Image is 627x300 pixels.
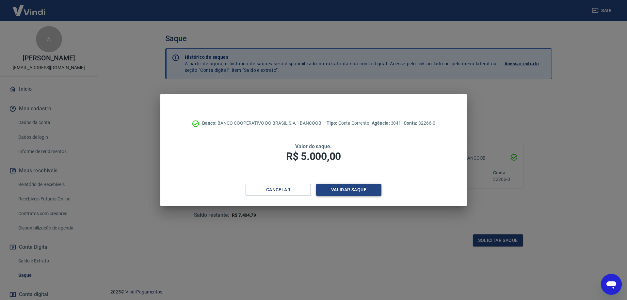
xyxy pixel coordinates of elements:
button: Cancelar [246,184,311,196]
div: Palavras-chave [76,39,105,43]
iframe: Botão para abrir a janela de mensagens [601,274,622,295]
button: Validar saque [316,184,381,196]
img: logo_orange.svg [10,10,16,16]
p: BANCO COOPERATIVO DO BRASIL S.A. - BANCOOB [202,120,321,127]
span: R$ 5.000,00 [286,150,341,163]
p: 3041 [372,120,401,127]
p: 32266-0 [404,120,435,127]
span: Tipo: [327,120,338,126]
img: tab_domain_overview_orange.svg [27,38,32,43]
div: v 4.0.25 [18,10,32,16]
span: Conta: [404,120,418,126]
div: Domínio [34,39,50,43]
span: Banco: [202,120,217,126]
img: tab_keywords_by_traffic_grey.svg [69,38,74,43]
img: website_grey.svg [10,17,16,22]
div: [PERSON_NAME]: [DOMAIN_NAME] [17,17,93,22]
span: Valor do saque: [295,143,332,150]
p: Conta Corrente [327,120,369,127]
span: Agência: [372,120,391,126]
